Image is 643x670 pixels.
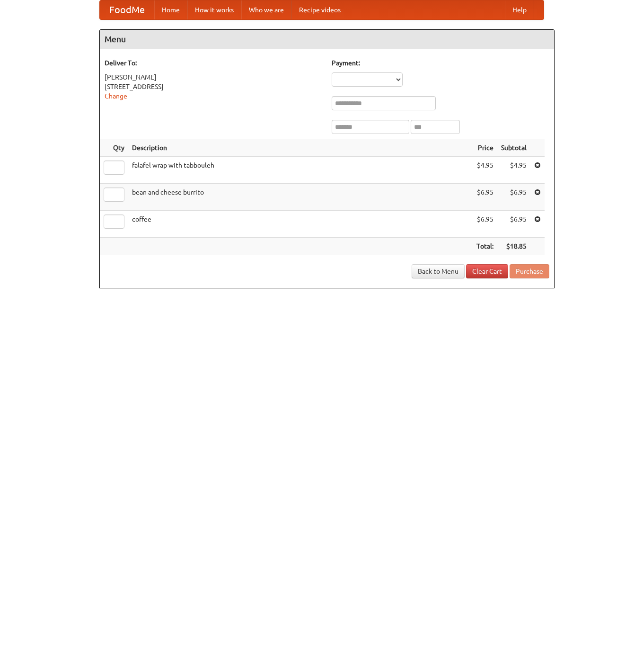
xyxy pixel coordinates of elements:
[497,139,530,157] th: Subtotal
[510,264,549,278] button: Purchase
[128,184,473,211] td: bean and cheese burrito
[105,82,322,91] div: [STREET_ADDRESS]
[473,238,497,255] th: Total:
[128,157,473,184] td: falafel wrap with tabbouleh
[291,0,348,19] a: Recipe videos
[497,238,530,255] th: $18.85
[187,0,241,19] a: How it works
[505,0,534,19] a: Help
[332,58,549,68] h5: Payment:
[473,184,497,211] td: $6.95
[128,139,473,157] th: Description
[473,211,497,238] td: $6.95
[241,0,291,19] a: Who we are
[412,264,465,278] a: Back to Menu
[497,157,530,184] td: $4.95
[100,30,554,49] h4: Menu
[466,264,508,278] a: Clear Cart
[473,157,497,184] td: $4.95
[100,139,128,157] th: Qty
[128,211,473,238] td: coffee
[105,72,322,82] div: [PERSON_NAME]
[105,58,322,68] h5: Deliver To:
[154,0,187,19] a: Home
[100,0,154,19] a: FoodMe
[473,139,497,157] th: Price
[497,211,530,238] td: $6.95
[497,184,530,211] td: $6.95
[105,92,127,100] a: Change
